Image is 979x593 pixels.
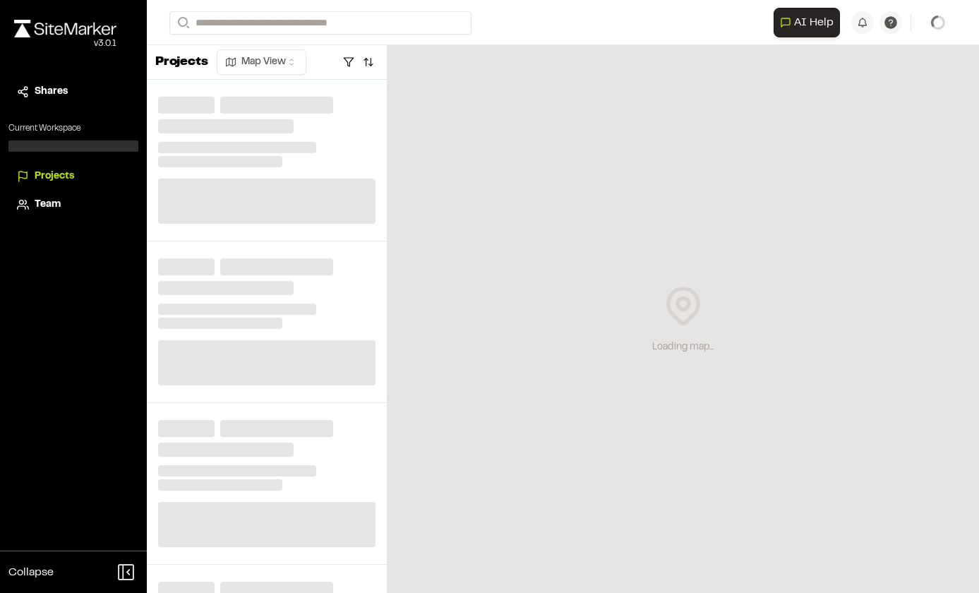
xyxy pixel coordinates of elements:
p: Current Workspace [8,122,138,135]
div: Oh geez...please don't... [14,37,116,50]
span: Projects [35,169,74,184]
button: Open AI Assistant [774,8,840,37]
a: Shares [17,84,130,100]
span: Team [35,197,61,212]
span: AI Help [794,14,834,31]
span: Shares [35,84,68,100]
div: Loading map... [652,340,714,355]
a: Projects [17,169,130,184]
span: Collapse [8,564,54,581]
a: Team [17,197,130,212]
p: Projects [155,53,208,72]
img: rebrand.png [14,20,116,37]
div: Open AI Assistant [774,8,846,37]
button: Search [169,11,195,35]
